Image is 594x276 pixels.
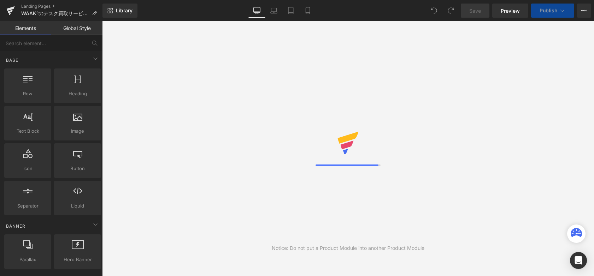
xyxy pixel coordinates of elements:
span: Preview [501,7,520,14]
div: Open Intercom Messenger [570,252,587,269]
span: Image [56,127,99,135]
a: Laptop [265,4,282,18]
a: Desktop [248,4,265,18]
span: Banner [5,223,26,229]
a: Mobile [299,4,316,18]
a: New Library [102,4,137,18]
span: Parallax [6,256,49,263]
button: Publish [531,4,574,18]
span: Base [5,57,19,64]
span: Heading [56,90,99,97]
span: Save [469,7,481,14]
span: Hero Banner [56,256,99,263]
span: WAAK°のデスク買取サービス［サーキュラー・ファニチャー・プログラム］ [21,11,89,16]
a: Landing Pages [21,4,102,9]
span: Icon [6,165,49,172]
a: Preview [492,4,528,18]
a: Global Style [51,21,102,35]
button: Undo [427,4,441,18]
span: Publish [540,8,557,13]
a: Tablet [282,4,299,18]
span: Separator [6,202,49,210]
span: Liquid [56,202,99,210]
button: More [577,4,591,18]
div: Notice: Do not put a Product Module into another Product Module [272,244,424,252]
button: Redo [444,4,458,18]
span: Text Block [6,127,49,135]
span: Library [116,7,133,14]
span: Row [6,90,49,97]
span: Button [56,165,99,172]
